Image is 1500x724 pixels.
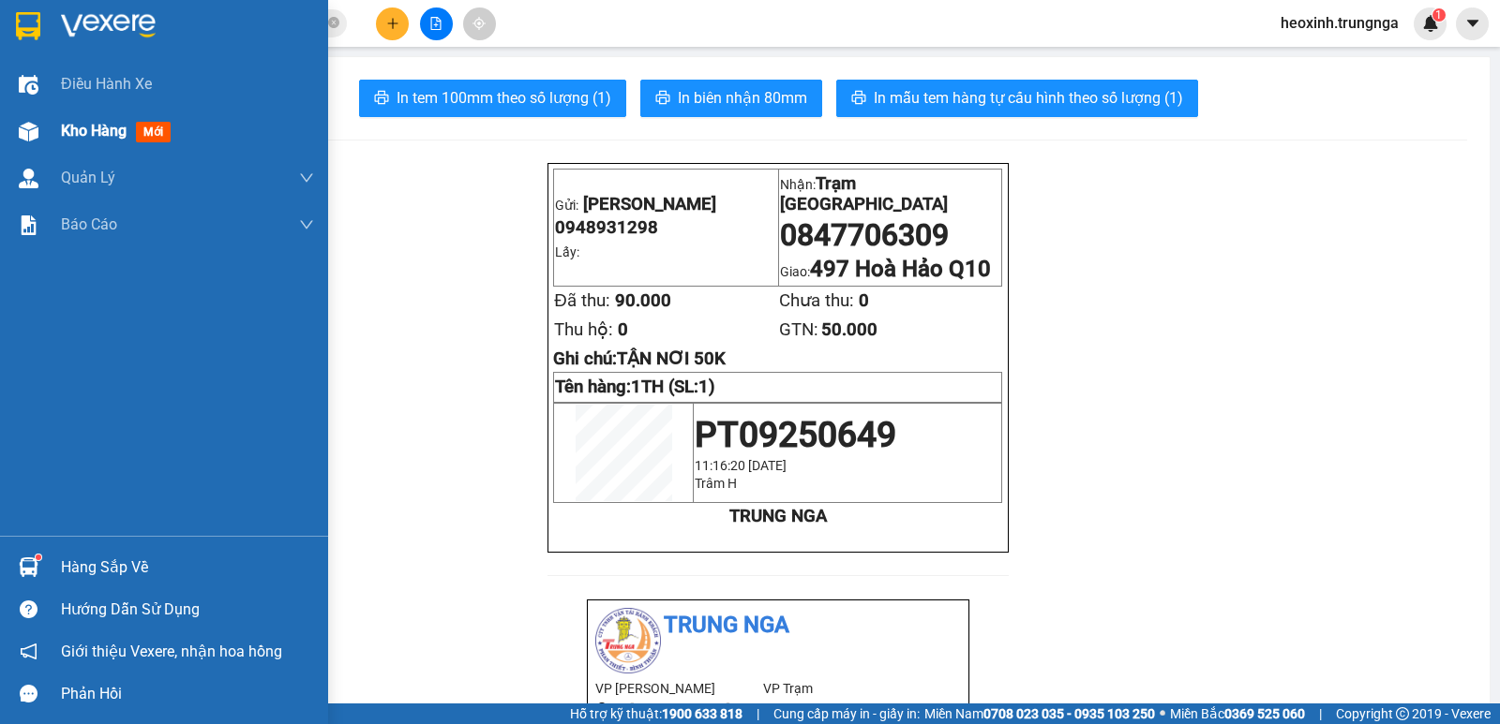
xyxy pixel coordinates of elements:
[20,685,37,702] span: message
[1435,8,1442,22] span: 1
[695,414,896,455] span: PT09250649
[129,80,249,141] li: VP Trạm [GEOGRAPHIC_DATA]
[328,17,339,28] span: close-circle
[618,319,628,340] span: 0
[763,678,931,719] li: VP Trạm [GEOGRAPHIC_DATA]
[595,608,961,643] li: Trung Nga
[810,256,991,282] span: 497 Hoà Hảo Q10
[61,122,127,140] span: Kho hàng
[555,244,579,259] span: Lấy:
[924,703,1155,724] span: Miền Nam
[420,7,453,40] button: file-add
[983,706,1155,721] strong: 0708 023 035 - 0935 103 250
[1170,703,1305,724] span: Miền Bắc
[386,17,399,30] span: plus
[61,554,314,582] div: Hàng sắp về
[617,348,726,369] span: TẬN NƠI 50K
[1432,8,1446,22] sup: 1
[583,194,716,214] span: [PERSON_NAME]
[61,72,152,96] span: Điều hành xe
[1266,11,1414,35] span: heoxinh.trungnga
[61,213,117,236] span: Báo cáo
[20,643,37,660] span: notification
[554,319,613,340] span: Thu hộ:
[729,506,827,526] strong: TRUNG NGA
[136,122,171,142] span: mới
[1456,7,1489,40] button: caret-down
[780,264,991,279] span: Giao:
[631,377,715,397] span: 1TH (SL:
[16,12,40,40] img: logo-vxr
[429,17,442,30] span: file-add
[472,17,486,30] span: aim
[19,169,38,188] img: warehouse-icon
[615,290,671,311] span: 90.000
[1396,707,1409,720] span: copyright
[463,7,496,40] button: aim
[555,217,658,238] span: 0948931298
[328,15,339,33] span: close-circle
[1224,706,1305,721] strong: 0369 525 060
[655,90,670,108] span: printer
[662,706,742,721] strong: 1900 633 818
[1422,15,1439,32] img: icon-new-feature
[9,9,272,45] li: Trung Nga
[595,678,763,699] li: VP [PERSON_NAME]
[757,703,759,724] span: |
[61,166,115,189] span: Quản Lý
[376,7,409,40] button: plus
[836,80,1198,117] button: printerIn mẫu tem hàng tự cấu hình theo số lượng (1)
[779,319,818,340] span: GTN:
[374,90,389,108] span: printer
[36,554,41,560] sup: 1
[19,122,38,141] img: warehouse-icon
[359,80,626,117] button: printerIn tem 100mm theo số lượng (1)
[780,217,949,253] span: 0847706309
[1464,15,1481,32] span: caret-down
[1319,703,1322,724] span: |
[851,90,866,108] span: printer
[61,640,282,663] span: Giới thiệu Vexere, nhận hoa hồng
[595,702,608,716] span: environment
[779,290,854,311] span: Chưa thu:
[874,86,1183,110] span: In mẫu tem hàng tự cấu hình theo số lượng (1)
[61,680,314,708] div: Phản hồi
[698,377,715,397] span: 1)
[299,170,314,185] span: down
[553,348,726,369] span: Ghi chú:
[9,104,22,117] span: environment
[555,194,776,214] p: Gửi:
[640,80,822,117] button: printerIn biên nhận 80mm
[19,557,38,577] img: warehouse-icon
[19,215,38,235] img: solution-icon
[61,596,314,624] div: Hướng dẫn sử dụng
[570,703,742,724] span: Hỗ trợ kỹ thuật:
[773,703,920,724] span: Cung cấp máy in - giấy in:
[19,75,38,95] img: warehouse-icon
[9,9,75,75] img: logo.jpg
[859,290,869,311] span: 0
[695,458,787,473] span: 11:16:20 [DATE]
[9,80,129,100] li: VP [PERSON_NAME]
[678,86,807,110] span: In biên nhận 80mm
[299,217,314,232] span: down
[780,173,1001,214] p: Nhận:
[555,377,715,397] strong: Tên hàng:
[595,608,661,673] img: logo.jpg
[821,319,877,340] span: 50.000
[9,103,124,159] b: T1 [PERSON_NAME], P Phú Thuỷ
[1160,710,1165,717] span: ⚪️
[20,600,37,618] span: question-circle
[397,86,611,110] span: In tem 100mm theo số lượng (1)
[695,476,737,491] span: Trâm H
[780,173,948,214] span: Trạm [GEOGRAPHIC_DATA]
[554,290,609,311] span: Đã thu:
